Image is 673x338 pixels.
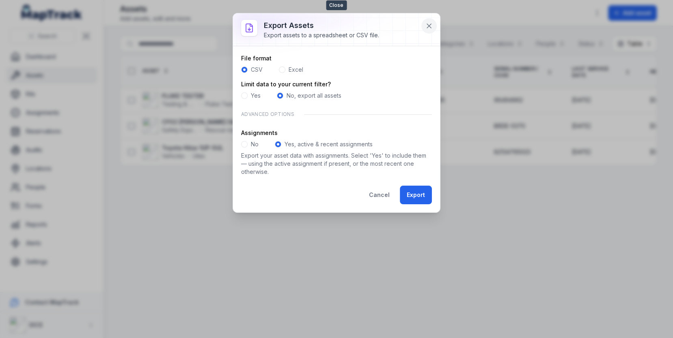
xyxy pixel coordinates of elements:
[251,92,261,100] label: Yes
[287,92,341,100] label: No, export all assets
[264,31,379,39] div: Export assets to a spreadsheet or CSV file.
[251,66,263,74] label: CSV
[362,186,397,204] button: Cancel
[241,129,278,137] label: Assignments
[241,106,432,122] div: Advanced Options
[251,140,259,148] label: No
[326,0,347,10] span: Close
[241,152,432,176] p: Export your asset data with assignments. Select 'Yes' to include them — using the active assignme...
[285,140,373,148] label: Yes, active & recent assignments
[400,186,432,204] button: Export
[289,66,303,74] label: Excel
[241,54,272,62] label: File format
[264,20,379,31] h3: Export assets
[241,80,331,88] label: Limit data to your current filter?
